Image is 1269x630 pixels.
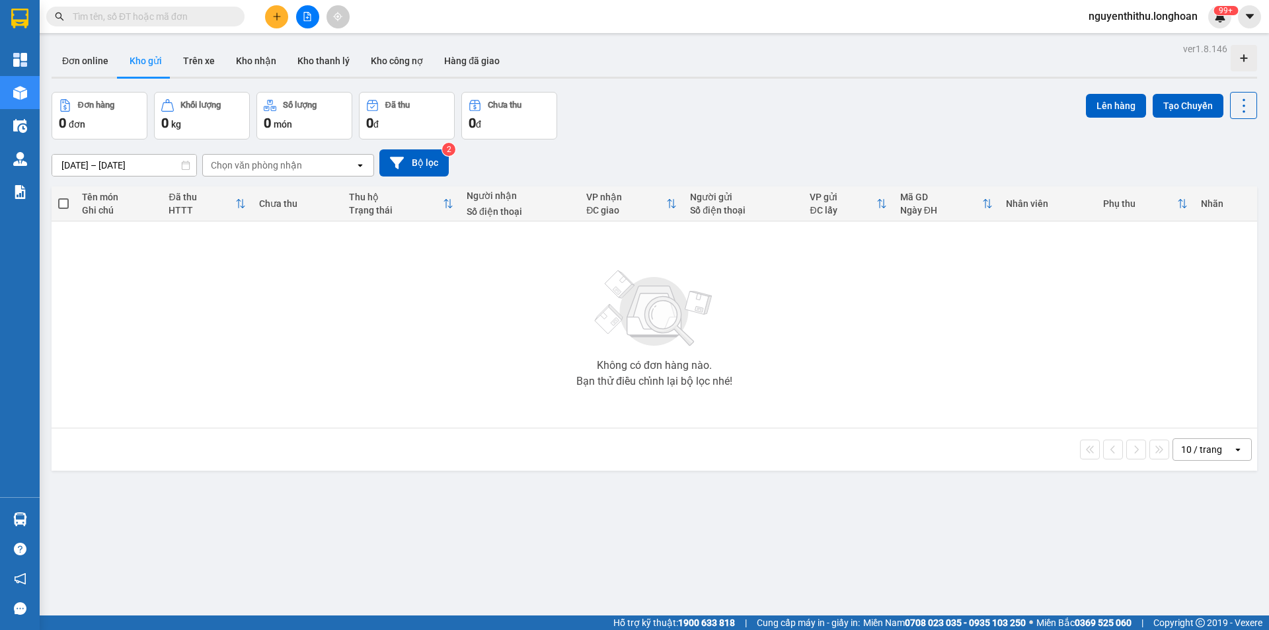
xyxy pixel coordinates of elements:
[1036,615,1132,630] span: Miền Bắc
[803,186,893,221] th: Toggle SortBy
[467,206,573,217] div: Số điện thoại
[745,615,747,630] span: |
[283,100,317,110] div: Số lượng
[580,186,683,221] th: Toggle SortBy
[13,185,27,199] img: solution-icon
[678,617,735,628] strong: 1900 633 818
[1201,198,1250,209] div: Nhãn
[78,100,114,110] div: Đơn hàng
[757,615,860,630] span: Cung cấp máy in - giấy in:
[461,92,557,139] button: Chưa thu0đ
[434,45,510,77] button: Hàng đã giao
[82,205,155,216] div: Ghi chú
[225,45,287,77] button: Kho nhận
[442,143,455,156] sup: 2
[173,45,225,77] button: Trên xe
[1214,11,1226,22] img: icon-new-feature
[1006,198,1090,209] div: Nhân viên
[13,86,27,100] img: warehouse-icon
[1183,42,1227,56] div: ver 1.8.146
[1086,94,1146,118] button: Lên hàng
[588,262,720,355] img: svg+xml;base64,PHN2ZyBjbGFzcz0ibGlzdC1wbHVnX19zdmciIHhtbG5zPSJodHRwOi8vd3d3LnczLm9yZy8yMDAwL3N2Zy...
[119,45,173,77] button: Kho gửi
[333,12,342,21] span: aim
[360,45,434,77] button: Kho công nợ
[1196,618,1205,627] span: copyright
[1078,8,1208,24] span: nguyenthithu.longhoan
[180,100,221,110] div: Khối lượng
[586,192,666,202] div: VP nhận
[613,615,735,630] span: Hỗ trợ kỹ thuật:
[327,5,350,28] button: aim
[11,9,28,28] img: logo-vxr
[211,159,302,172] div: Chọn văn phòng nhận
[894,186,1000,221] th: Toggle SortBy
[379,149,449,177] button: Bộ lọc
[690,192,796,202] div: Người gửi
[349,205,443,216] div: Trạng thái
[1153,94,1223,118] button: Tạo Chuyến
[1029,620,1033,625] span: ⚪️
[55,12,64,21] span: search
[13,119,27,133] img: warehouse-icon
[476,119,481,130] span: đ
[1244,11,1256,22] span: caret-down
[900,192,983,202] div: Mã GD
[274,119,292,130] span: món
[52,155,196,176] input: Select a date range.
[1213,6,1238,15] sup: 688
[303,12,312,21] span: file-add
[467,190,573,201] div: Người nhận
[373,119,379,130] span: đ
[13,53,27,67] img: dashboard-icon
[863,615,1026,630] span: Miền Nam
[14,602,26,615] span: message
[169,192,235,202] div: Đã thu
[385,100,410,110] div: Đã thu
[256,92,352,139] button: Số lượng0món
[1181,443,1222,456] div: 10 / trang
[586,205,666,216] div: ĐC giao
[469,115,476,131] span: 0
[13,152,27,166] img: warehouse-icon
[73,9,229,24] input: Tìm tên, số ĐT hoặc mã đơn
[162,186,252,221] th: Toggle SortBy
[1141,615,1143,630] span: |
[264,115,271,131] span: 0
[597,360,712,371] div: Không có đơn hàng nào.
[905,617,1026,628] strong: 0708 023 035 - 0935 103 250
[14,572,26,585] span: notification
[1233,444,1243,455] svg: open
[355,160,365,171] svg: open
[1075,617,1132,628] strong: 0369 525 060
[1103,198,1177,209] div: Phụ thu
[171,119,181,130] span: kg
[900,205,983,216] div: Ngày ĐH
[810,205,876,216] div: ĐC lấy
[366,115,373,131] span: 0
[690,205,796,216] div: Số điện thoại
[14,543,26,555] span: question-circle
[488,100,521,110] div: Chưa thu
[349,192,443,202] div: Thu hộ
[296,5,319,28] button: file-add
[1231,45,1257,71] div: Tạo kho hàng mới
[13,512,27,526] img: warehouse-icon
[342,186,460,221] th: Toggle SortBy
[265,5,288,28] button: plus
[52,45,119,77] button: Đơn online
[359,92,455,139] button: Đã thu0đ
[69,119,85,130] span: đơn
[154,92,250,139] button: Khối lượng0kg
[52,92,147,139] button: Đơn hàng0đơn
[287,45,360,77] button: Kho thanh lý
[259,198,336,209] div: Chưa thu
[1096,186,1194,221] th: Toggle SortBy
[272,12,282,21] span: plus
[169,205,235,216] div: HTTT
[810,192,876,202] div: VP gửi
[59,115,66,131] span: 0
[82,192,155,202] div: Tên món
[1238,5,1261,28] button: caret-down
[576,376,732,387] div: Bạn thử điều chỉnh lại bộ lọc nhé!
